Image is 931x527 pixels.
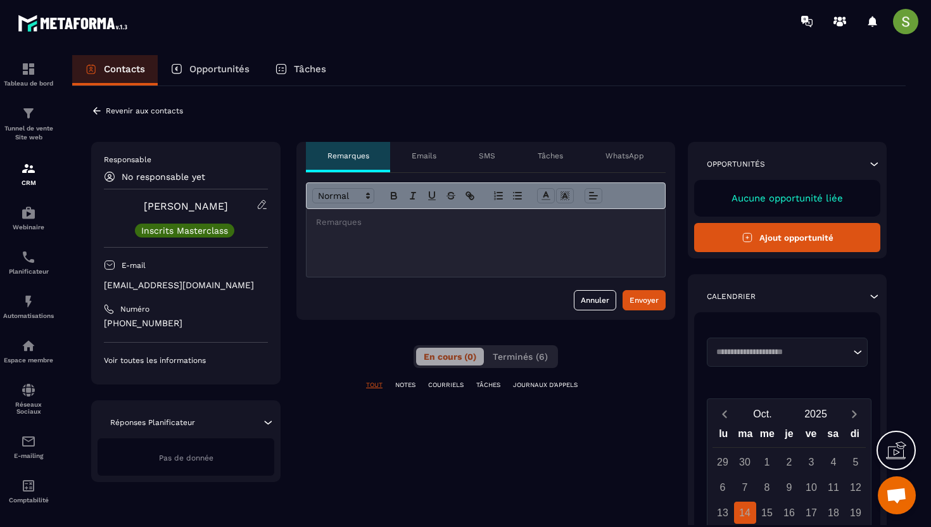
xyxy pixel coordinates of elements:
p: Réseaux Sociaux [3,401,54,415]
img: automations [21,205,36,220]
div: 7 [734,476,756,498]
div: 29 [712,451,734,473]
p: Tableau de bord [3,80,54,87]
a: formationformationCRM [3,151,54,196]
p: JOURNAUX D'APPELS [513,381,578,390]
img: formation [21,106,36,121]
span: Pas de donnée [159,454,213,462]
p: Tunnel de vente Site web [3,124,54,142]
p: Tâches [538,151,563,161]
p: SMS [479,151,495,161]
div: 19 [845,502,867,524]
div: 6 [712,476,734,498]
div: 2 [778,451,801,473]
img: logo [18,11,132,35]
div: 15 [756,502,778,524]
p: COURRIELS [428,381,464,390]
div: me [756,425,778,447]
a: automationsautomationsAutomatisations [3,284,54,329]
p: Planificateur [3,268,54,275]
p: NOTES [395,381,415,390]
div: 3 [801,451,823,473]
button: Terminés (6) [485,348,555,365]
a: Contacts [72,55,158,86]
p: Voir toutes les informations [104,355,268,365]
div: Search for option [707,338,868,367]
span: Terminés (6) [493,352,548,362]
p: Comptabilité [3,497,54,504]
span: En cours (0) [424,352,476,362]
div: 5 [845,451,867,473]
img: social-network [21,383,36,398]
a: schedulerschedulerPlanificateur [3,240,54,284]
a: social-networksocial-networkRéseaux Sociaux [3,373,54,424]
button: Ajout opportunité [694,223,880,252]
div: 30 [734,451,756,473]
div: 11 [823,476,845,498]
button: Open months overlay [736,403,789,425]
p: Remarques [327,151,369,161]
a: emailemailE-mailing [3,424,54,469]
p: E-mail [122,260,146,270]
div: je [778,425,801,447]
a: accountantaccountantComptabilité [3,469,54,513]
div: 4 [823,451,845,473]
div: 1 [756,451,778,473]
div: Envoyer [630,294,659,307]
button: Annuler [574,290,616,310]
p: Webinaire [3,224,54,231]
button: Previous month [712,405,736,422]
p: Opportunités [707,159,765,169]
p: Responsable [104,155,268,165]
div: 9 [778,476,801,498]
div: 14 [734,502,756,524]
div: 8 [756,476,778,498]
button: Next month [842,405,866,422]
p: Espace membre [3,357,54,364]
button: Open years overlay [789,403,842,425]
img: accountant [21,478,36,493]
p: WhatsApp [605,151,644,161]
p: TOUT [366,381,383,390]
div: 18 [823,502,845,524]
div: 13 [712,502,734,524]
img: formation [21,161,36,176]
div: Ouvrir le chat [878,476,916,514]
div: ma [735,425,757,447]
a: Opportunités [158,55,262,86]
p: Tâches [294,63,326,75]
div: 10 [801,476,823,498]
p: CRM [3,179,54,186]
div: di [844,425,866,447]
button: Envoyer [623,290,666,310]
p: E-mailing [3,452,54,459]
a: automationsautomationsEspace membre [3,329,54,373]
img: automations [21,338,36,353]
img: automations [21,294,36,309]
a: [PERSON_NAME] [144,200,228,212]
p: TÂCHES [476,381,500,390]
p: No responsable yet [122,172,205,182]
p: Réponses Planificateur [110,417,195,428]
div: lu [712,425,735,447]
p: Inscrits Masterclass [141,226,228,235]
p: Aucune opportunité liée [707,193,868,204]
a: automationsautomationsWebinaire [3,196,54,240]
p: Opportunités [189,63,250,75]
img: formation [21,61,36,77]
img: email [21,434,36,449]
input: Search for option [712,346,850,359]
img: scheduler [21,250,36,265]
a: formationformationTableau de bord [3,52,54,96]
p: Calendrier [707,291,756,302]
p: [PHONE_NUMBER] [104,317,268,329]
p: Numéro [120,304,149,314]
p: Emails [412,151,436,161]
button: En cours (0) [416,348,484,365]
div: 12 [845,476,867,498]
p: [EMAIL_ADDRESS][DOMAIN_NAME] [104,279,268,291]
p: Contacts [104,63,145,75]
a: formationformationTunnel de vente Site web [3,96,54,151]
p: Revenir aux contacts [106,106,183,115]
a: Tâches [262,55,339,86]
